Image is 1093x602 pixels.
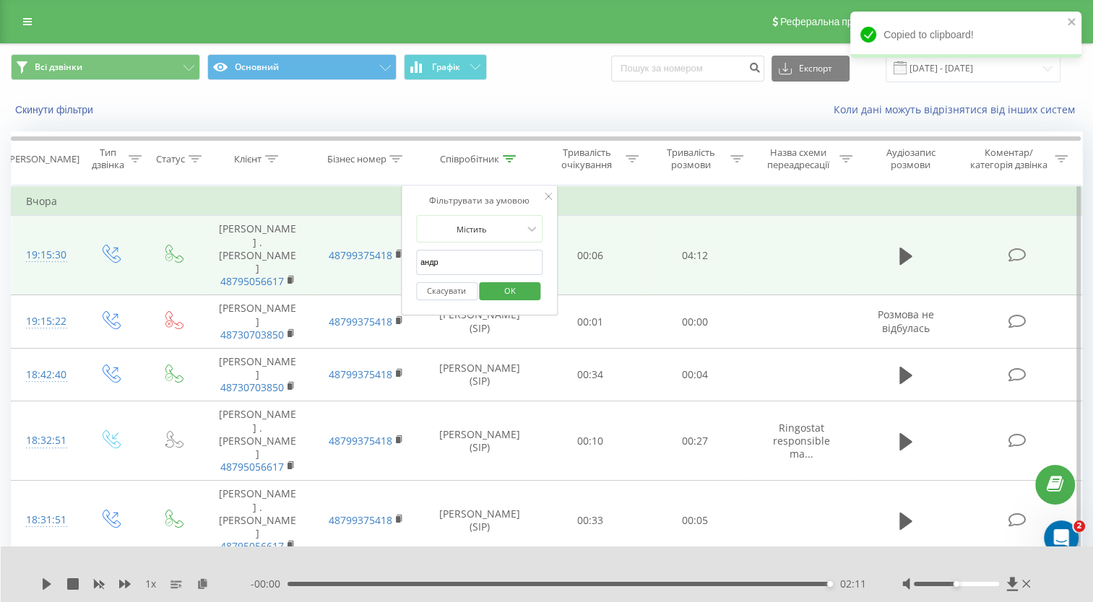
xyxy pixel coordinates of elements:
button: Скинути фільтри [11,103,100,116]
div: Accessibility label [954,581,959,587]
span: OK [490,279,530,302]
div: Тривалість очікування [551,147,623,171]
a: 48730703850 [220,328,284,341]
span: 02:11 [840,577,866,591]
span: Графік [432,62,460,72]
div: Співробітник [440,153,499,165]
div: Назва схеми переадресації [760,147,836,171]
div: Клієнт [234,153,262,165]
button: close [1067,16,1077,30]
a: 48795056617 [220,539,284,553]
div: 18:32:51 [26,427,64,455]
a: 48799375418 [329,315,392,328]
div: Accessibility label [827,581,833,587]
td: [PERSON_NAME] (SIP) [421,401,538,481]
a: 48799375418 [329,434,392,448]
td: 00:05 [642,481,747,560]
div: 18:31:51 [26,506,64,534]
span: - 00:00 [251,577,288,591]
button: Скасувати [416,282,478,300]
iframe: Intercom live chat [1044,520,1079,555]
a: Коли дані можуть відрізнятися вiд інших систем [834,102,1082,116]
div: Тип дзвінка [91,147,125,171]
a: 48730703850 [220,380,284,394]
td: 00:34 [538,348,643,401]
a: 48799375418 [329,248,392,262]
div: Фільтрувати за умовою [416,193,543,208]
td: [PERSON_NAME] (SIP) [421,348,538,401]
div: 18:42:40 [26,361,64,389]
span: Розмова не відбулась [878,307,934,334]
div: Статус [156,153,185,165]
td: 04:12 [642,216,747,295]
span: 2 [1073,520,1085,532]
button: Основний [207,54,397,80]
button: OK [480,282,541,300]
td: [PERSON_NAME] [204,295,312,349]
div: [PERSON_NAME] [7,153,79,165]
button: Графік [404,54,487,80]
td: [PERSON_NAME] . [PERSON_NAME] [204,216,312,295]
div: 19:15:22 [26,307,64,336]
div: Copied to clipboard! [850,12,1081,58]
button: Всі дзвінки [11,54,200,80]
span: 1 x [145,577,156,591]
td: [PERSON_NAME] . [PERSON_NAME] [204,481,312,560]
span: Реферальна програма [780,16,886,27]
div: Тривалість розмови [655,147,727,171]
td: 00:10 [538,401,643,481]
td: 00:06 [538,216,643,295]
a: 48795056617 [220,274,284,288]
input: Введіть значення [416,250,543,275]
a: 48795056617 [220,460,284,474]
td: [PERSON_NAME] . [PERSON_NAME] [204,401,312,481]
a: 48799375418 [329,367,392,381]
td: 00:01 [538,295,643,349]
button: Експорт [772,56,850,82]
span: Ringostat responsible ma... [773,421,830,461]
a: 48799375418 [329,513,392,527]
input: Пошук за номером [611,56,764,82]
div: Коментар/категорія дзвінка [967,147,1051,171]
td: 00:33 [538,481,643,560]
td: [PERSON_NAME] (SIP) [421,295,538,349]
td: [PERSON_NAME] [204,348,312,401]
div: Аудіозапис розмови [869,147,953,171]
div: 19:15:30 [26,241,64,269]
td: 00:04 [642,348,747,401]
td: 00:00 [642,295,747,349]
span: Всі дзвінки [35,61,82,73]
td: [PERSON_NAME] (SIP) [421,481,538,560]
td: Вчора [12,187,1082,216]
td: 00:27 [642,401,747,481]
div: Бізнес номер [327,153,386,165]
